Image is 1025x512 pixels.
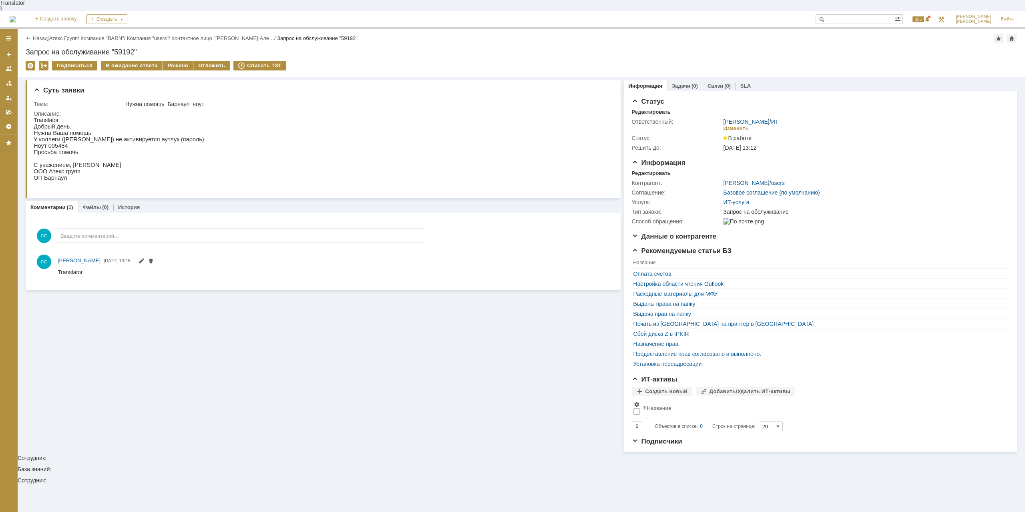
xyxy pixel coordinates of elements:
div: (0) [102,204,109,210]
div: Открыть панель уведомлений [908,11,932,27]
a: Заявки на командах [2,62,15,75]
span: [PERSON_NAME] [956,19,991,24]
a: ИТ-услуга [724,199,750,205]
div: Нужна помощь_Барнаул_ноут [125,101,607,107]
span: ИТ-активы [632,375,677,383]
span: Расширенный поиск [894,15,902,22]
div: Запрос на обслуживание "59192" [277,35,358,41]
span: 13:25 [119,258,131,263]
div: Решить до: [632,145,722,151]
div: / [80,35,127,41]
a: [PERSON_NAME][PERSON_NAME] [951,11,996,27]
a: Выдача прав на папку [633,311,1003,317]
i: Строк на странице: [655,422,756,431]
div: Редактировать [632,109,671,115]
a: Перейти в интерфейс администратора [937,14,946,24]
div: (0) [691,83,698,89]
span: Настройки [633,401,640,408]
div: Изменить [724,125,749,132]
div: 0 [700,422,703,431]
div: Услуга: [632,199,722,205]
div: / [127,35,171,41]
a: Мои согласования [2,106,15,118]
a: Перейти на домашнюю страницу [10,16,16,22]
div: Сотрудник: [18,478,1025,483]
div: Контрагент: [632,180,722,186]
a: Связи [707,83,723,89]
div: / [724,118,779,125]
th: Название [641,400,1005,418]
a: [PERSON_NAME] [58,257,100,265]
div: (1) [67,204,73,210]
a: Назад [33,35,48,41]
a: Расходные материалы для МФУ [633,291,1003,297]
a: Настройки [2,120,15,133]
span: Статус [632,98,664,105]
div: Описание: [34,110,608,117]
span: [DATE] [104,258,118,263]
a: [PERSON_NAME] [724,118,770,125]
div: (0) [724,83,731,89]
div: Способ обращения: [632,218,722,225]
a: [PERSON_NAME] [724,180,770,186]
div: Тема: [34,101,124,107]
span: Подписчики [632,438,682,445]
a: Атекс Групп [49,35,78,41]
a: Комментарии [30,204,66,210]
a: Настройка области чтения Outlook [633,281,1003,287]
a: История [118,204,140,210]
span: Объектов в списке: [655,424,698,429]
span: Редактировать [138,259,145,265]
div: | [48,35,49,41]
a: ИТ [771,118,779,125]
div: Запрос на обслуживание "59192" [26,48,1017,56]
div: Тип заявки: [632,209,722,215]
div: Ответственный: [632,118,722,125]
span: [DATE] 13:12 [724,145,757,151]
a: + Создать заявку [30,11,82,27]
span: ЯС [37,229,51,243]
div: Редактировать [632,170,671,177]
a: Мои заявки [2,91,15,104]
a: Информация [629,83,662,89]
a: Установка переадресации [633,361,1003,367]
a: Файлы [82,204,101,210]
a: Выданы права на папку [633,301,1003,307]
div: Сотрудник: [18,77,1025,461]
span: Рекомендуемые статьи БЗ [632,247,732,255]
div: Работа с массовостью [39,61,48,70]
span: Данные о контрагенте [632,233,717,240]
a: Задачи [672,83,690,89]
span: 103 [912,16,924,22]
div: Название [647,405,671,411]
div: Статус: [632,135,722,141]
span: Удалить [148,259,154,265]
span: Суть заявки [34,86,84,94]
a: Печать из [GEOGRAPHIC_DATA] на принтер в [GEOGRAPHIC_DATA] [633,321,1003,327]
span: Информация [632,159,685,167]
div: Создать [86,14,127,24]
div: Сделать домашней страницей [1007,34,1017,43]
div: / [171,35,277,41]
span: В работе [724,135,752,141]
div: База знаний: [18,466,1025,472]
a: Выйти [996,11,1019,27]
a: Оплата счетов [633,271,1003,277]
span: [PERSON_NAME] [956,14,991,19]
a: Заявки в моей ответственности [2,77,15,90]
a: Предоставление прав согласовано и выполнено. [633,351,1003,357]
a: Контактное лицо "[PERSON_NAME] Але… [171,35,274,41]
a: Базовое соглашение (по умолчанию) [724,189,820,196]
div: Удалить [26,61,35,70]
div: Соглашение: [632,189,722,196]
div: / [724,180,785,186]
a: Сбой диска Z в IPKIR [633,331,1003,337]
